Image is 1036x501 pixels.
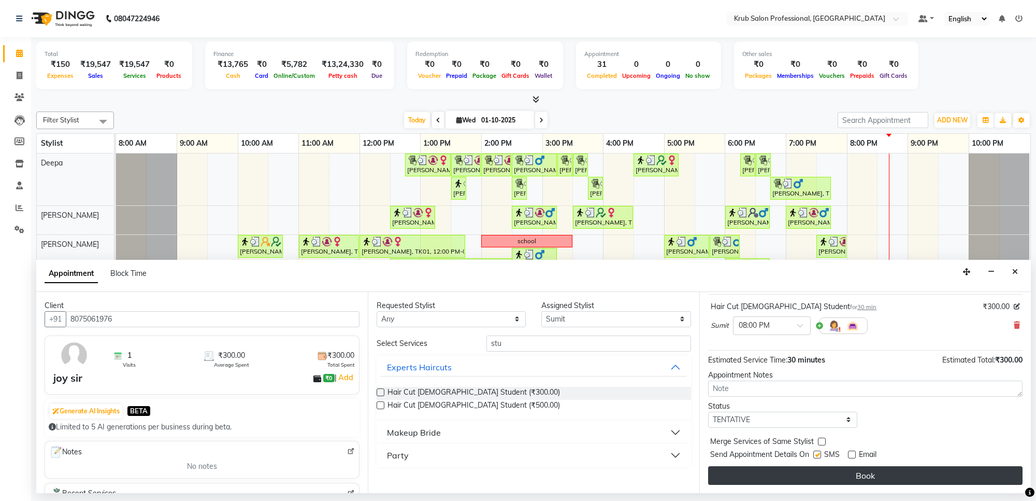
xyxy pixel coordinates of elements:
[323,374,334,382] span: ₹0
[59,340,89,370] img: avatar
[584,50,713,59] div: Appointment
[995,355,1023,365] span: ₹300.00
[742,72,774,79] span: Packages
[908,136,941,151] a: 9:00 PM
[574,207,632,227] div: [PERSON_NAME], TK06, 03:30 PM-04:30 PM, Hair Colour & Chemical Services - [DEMOGRAPHIC_DATA] Touc...
[857,303,876,311] span: 30 min
[725,136,758,151] a: 6:00 PM
[85,72,106,79] span: Sales
[45,300,359,311] div: Client
[154,59,184,71] div: ₹0
[387,426,441,439] div: Makeup Bride
[50,404,122,419] button: Generate AI Insights
[415,72,443,79] span: Voucher
[406,155,450,175] div: [PERSON_NAME], TK01, 12:45 PM-01:30 PM, Manicure & Pedicure - [PERSON_NAME] Pedicure
[41,138,63,148] span: Stylist
[213,50,386,59] div: Finance
[513,249,556,269] div: [PERSON_NAME], TK02, 02:30 PM-03:15 PM, Master Haircuts - [DEMOGRAPHIC_DATA] Master Stylish
[299,136,336,151] a: 11:00 AM
[708,370,1023,381] div: Appointment Notes
[26,4,97,33] img: logo
[114,4,160,33] b: 08047224946
[218,350,245,361] span: ₹300.00
[847,72,877,79] span: Prepaids
[391,207,434,227] div: [PERSON_NAME], TK05, 12:30 PM-01:15 PM, Master Haircuts - [DEMOGRAPHIC_DATA] Regular Blow Dry
[470,72,499,79] span: Package
[66,311,359,327] input: Search by Name/Mobile/Email/Code
[589,178,602,198] div: [PERSON_NAME], TK02, 03:45 PM-04:00 PM, Threading - [DEMOGRAPHIC_DATA] Eyebrows
[726,207,769,227] div: [PERSON_NAME], TK10, 06:00 PM-06:45 PM, Master Haircuts - [DEMOGRAPHIC_DATA] Master Stylish
[934,113,970,128] button: ADD NEW
[45,59,76,71] div: ₹150
[478,113,530,128] input: 2025-10-01
[708,466,1023,485] button: Book
[877,72,910,79] span: Gift Cards
[404,112,430,128] span: Today
[271,59,318,71] div: ₹5,782
[452,178,465,198] div: [PERSON_NAME], TK01, 01:30 PM-01:45 PM, Threading - [DEMOGRAPHIC_DATA] Eyebrows
[443,59,470,71] div: ₹0
[603,136,636,151] a: 4:00 PM
[45,265,98,283] span: Appointment
[711,321,729,331] span: Sumit
[757,155,770,175] div: [PERSON_NAME], TK08, 06:30 PM-06:45 PM, Nails - Nail File and Cutting
[443,72,470,79] span: Prepaid
[369,338,479,349] div: Select Services
[787,355,825,365] span: 30 minutes
[377,300,526,311] div: Requested Stylist
[683,72,713,79] span: No show
[387,361,452,373] div: Experts Haircuts
[45,311,66,327] button: +91
[116,136,149,151] a: 8:00 AM
[584,59,620,71] div: 31
[816,59,847,71] div: ₹0
[187,461,217,472] span: No notes
[470,59,499,71] div: ₹0
[121,72,149,79] span: Services
[381,423,687,442] button: Makeup Bride
[368,59,386,71] div: ₹0
[742,59,774,71] div: ₹0
[482,136,514,151] a: 2:00 PM
[574,155,587,175] div: [PERSON_NAME], TK02, 03:30 PM-03:45 PM, Threading - [DEMOGRAPHIC_DATA] Upperlips
[683,59,713,71] div: 0
[49,488,116,500] span: Recent Services
[454,116,478,124] span: Wed
[421,136,453,151] a: 1:00 PM
[517,236,536,246] div: school
[774,59,816,71] div: ₹0
[824,449,840,462] span: SMS
[710,436,814,449] span: Merge Services of Same Stylist
[415,50,555,59] div: Redemption
[786,136,819,151] a: 7:00 PM
[742,50,910,59] div: Other sales
[214,361,249,369] span: Average Spent
[620,59,653,71] div: 0
[482,155,510,175] div: [PERSON_NAME], TK01, 02:00 PM-02:30 PM, Waxing - Underarms RICA
[123,361,136,369] span: Visits
[859,449,876,462] span: Email
[708,401,857,412] div: Status
[154,72,184,79] span: Products
[177,136,210,151] a: 9:00 AM
[300,236,358,256] div: [PERSON_NAME], TK01, 11:00 AM-12:00 PM, Hair Colour & Chemical Services - [DEMOGRAPHIC_DATA] Touc...
[110,269,147,278] span: Block Time
[558,155,571,175] div: [PERSON_NAME], TK02, 03:15 PM-03:30 PM, Threading - [DEMOGRAPHIC_DATA] Eyebrows
[415,59,443,71] div: ₹0
[486,336,691,352] input: Search by service name
[252,72,271,79] span: Card
[213,59,252,71] div: ₹13,765
[983,301,1010,312] span: ₹300.00
[850,303,876,311] small: for
[337,371,355,384] a: Add
[49,446,82,459] span: Notes
[787,207,830,227] div: [PERSON_NAME], TK09, 07:00 PM-07:45 PM, Master Haircuts - [DEMOGRAPHIC_DATA] Master Stylish
[620,72,653,79] span: Upcoming
[223,72,243,79] span: Cash
[41,158,63,168] span: Deepa
[653,59,683,71] div: 0
[41,240,99,249] span: [PERSON_NAME]
[847,136,880,151] a: 8:00 PM
[499,72,532,79] span: Gift Cards
[541,300,690,311] div: Assigned Stylist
